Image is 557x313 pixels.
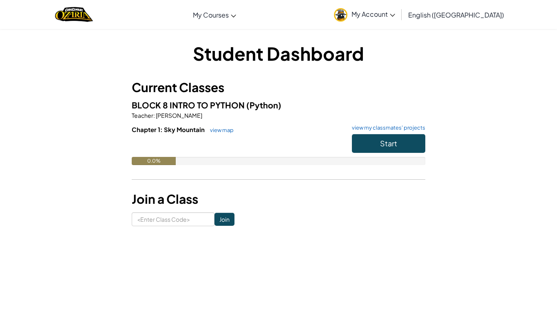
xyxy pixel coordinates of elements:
[132,212,214,226] input: <Enter Class Code>
[132,157,176,165] div: 0.0%
[153,112,155,119] span: :
[334,8,347,22] img: avatar
[132,41,425,66] h1: Student Dashboard
[206,127,234,133] a: view map
[352,134,425,153] button: Start
[155,112,202,119] span: [PERSON_NAME]
[351,10,395,18] span: My Account
[132,112,153,119] span: Teacher
[132,100,246,110] span: BLOCK 8 INTRO TO PYTHON
[132,190,425,208] h3: Join a Class
[246,100,281,110] span: (Python)
[404,4,508,26] a: English ([GEOGRAPHIC_DATA])
[214,213,234,226] input: Join
[193,11,229,19] span: My Courses
[330,2,399,27] a: My Account
[408,11,504,19] span: English ([GEOGRAPHIC_DATA])
[348,125,425,130] a: view my classmates' projects
[132,126,206,133] span: Chapter 1: Sky Mountain
[55,6,93,23] img: Home
[380,139,397,148] span: Start
[55,6,93,23] a: Ozaria by CodeCombat logo
[132,78,425,97] h3: Current Classes
[189,4,240,26] a: My Courses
